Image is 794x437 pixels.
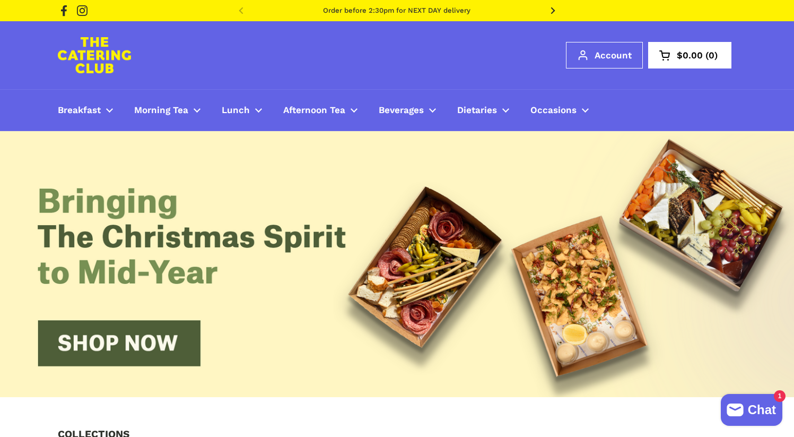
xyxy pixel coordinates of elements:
[283,105,345,117] span: Afternoon Tea
[703,51,720,60] span: 0
[718,394,786,429] inbox-online-store-chat: Shopify online store chat
[323,7,470,14] a: Order before 2:30pm for NEXT DAY delivery
[273,98,368,123] a: Afternoon Tea
[58,37,131,73] img: The Catering Club
[222,105,250,117] span: Lunch
[58,105,101,117] span: Breakfast
[124,98,211,123] a: Morning Tea
[368,98,447,123] a: Beverages
[520,98,599,123] a: Occasions
[447,98,520,123] a: Dietaries
[566,42,643,68] a: Account
[47,98,124,123] a: Breakfast
[134,105,188,117] span: Morning Tea
[211,98,273,123] a: Lunch
[457,105,497,117] span: Dietaries
[379,105,424,117] span: Beverages
[530,105,577,117] span: Occasions
[677,51,703,60] span: $0.00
